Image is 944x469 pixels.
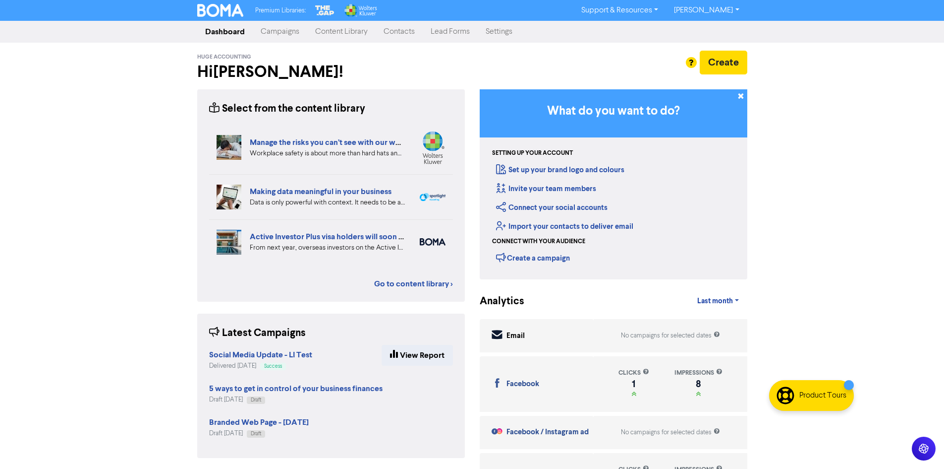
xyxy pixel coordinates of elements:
[250,243,405,253] div: From next year, overseas investors on the Active Investor Plus visa will be able to buy NZ proper...
[618,368,649,378] div: clicks
[496,250,570,265] div: Create a campaign
[253,22,307,42] a: Campaigns
[209,351,312,359] a: Social Media Update - LI Test
[255,7,306,14] span: Premium Libraries:
[251,431,261,436] span: Draft
[209,417,309,427] strong: Branded Web Page - [DATE]
[250,148,405,159] div: Workplace safety is about more than hard hats and safety rails. Psychosocial risks at work can ha...
[197,22,253,42] a: Dashboard
[492,149,573,158] div: Setting up your account
[666,2,747,18] a: [PERSON_NAME]
[250,187,391,197] a: Making data meaningful in your business
[420,238,445,246] img: boma
[700,51,747,74] button: Create
[621,428,720,437] div: No campaigns for selected dates
[423,22,478,42] a: Lead Forms
[209,350,312,360] strong: Social Media Update - LI Test
[343,4,377,17] img: Wolters Kluwer
[197,63,465,81] h2: Hi [PERSON_NAME] !
[250,137,510,147] a: Manage the risks you can’t see with our workplace psychosocial checklist
[618,380,649,388] div: 1
[376,22,423,42] a: Contacts
[209,395,383,404] div: Draft [DATE]
[197,54,251,61] span: Huge Accounting
[250,198,405,208] div: Data is only powerful with context. It needs to be accurate and organised and you need to be clea...
[480,89,747,279] div: Getting Started in BOMA
[621,331,720,340] div: No campaigns for selected dates
[496,165,624,175] a: Set up your brand logo and colours
[496,222,633,231] a: Import your contacts to deliver email
[496,203,608,212] a: Connect your social accounts
[697,297,733,306] span: Last month
[495,104,732,119] h3: What do you want to do?
[420,131,445,164] img: wolters_kluwer
[506,379,539,390] div: Facebook
[420,193,445,201] img: spotlight
[209,101,365,117] div: Select from the content library
[689,291,747,311] a: Last month
[480,294,512,309] div: Analytics
[209,385,383,393] a: 5 ways to get in control of your business finances
[374,278,453,290] a: Go to content library >
[674,368,722,378] div: impressions
[506,427,589,438] div: Facebook / Instagram ad
[894,421,944,469] iframe: Chat Widget
[478,22,520,42] a: Settings
[506,331,525,342] div: Email
[250,232,495,242] a: Active Investor Plus visa holders will soon be able to buy NZ property
[307,22,376,42] a: Content Library
[492,237,585,246] div: Connect with your audience
[674,380,722,388] div: 8
[209,419,309,427] a: Branded Web Page - [DATE]
[251,398,261,402] span: Draft
[209,429,309,438] div: Draft [DATE]
[209,326,306,341] div: Latest Campaigns
[197,4,244,17] img: BOMA Logo
[209,361,312,371] div: Delivered [DATE]
[314,4,335,17] img: The Gap
[382,345,453,366] a: View Report
[573,2,666,18] a: Support & Resources
[264,364,282,369] span: Success
[209,384,383,394] strong: 5 ways to get in control of your business finances
[496,184,596,194] a: Invite your team members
